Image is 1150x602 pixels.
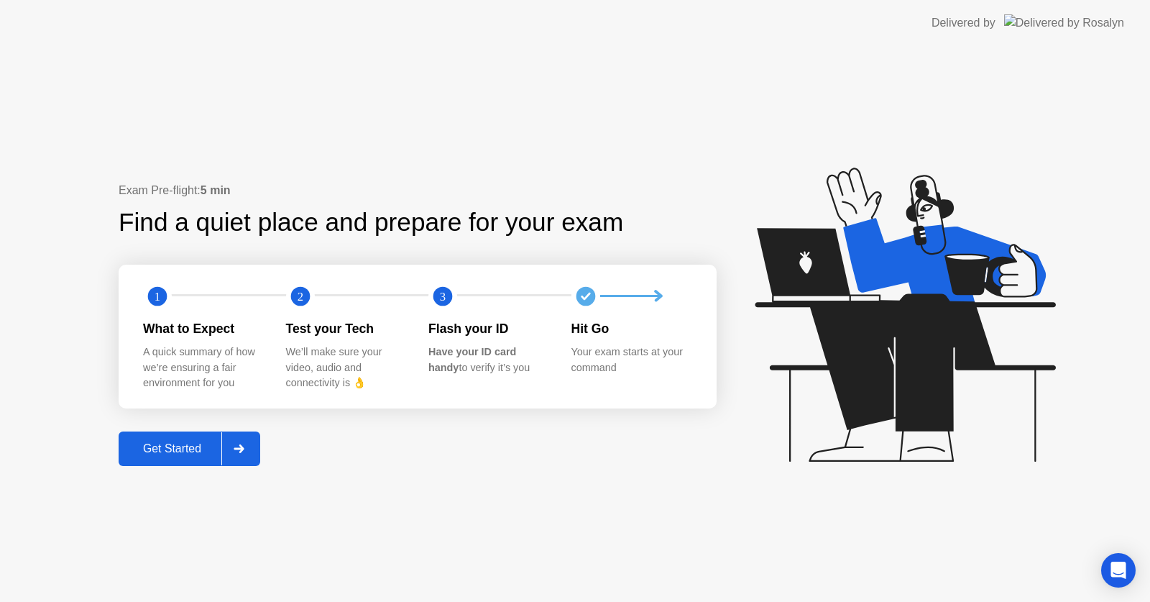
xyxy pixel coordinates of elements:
div: Flash your ID [428,319,548,338]
text: 1 [155,289,160,303]
text: 3 [440,289,446,303]
div: What to Expect [143,319,263,338]
div: Get Started [123,442,221,455]
div: We’ll make sure your video, audio and connectivity is 👌 [286,345,406,391]
img: Delivered by Rosalyn [1004,14,1124,31]
div: Your exam starts at your command [571,345,691,375]
div: A quick summary of how we’re ensuring a fair environment for you [143,345,263,391]
button: Get Started [119,432,260,466]
div: Test your Tech [286,319,406,338]
div: Open Intercom Messenger [1101,553,1136,588]
b: 5 min [201,184,231,196]
text: 2 [297,289,303,303]
div: Find a quiet place and prepare for your exam [119,204,625,242]
div: Delivered by [931,14,995,32]
div: Exam Pre-flight: [119,182,717,199]
b: Have your ID card handy [428,346,516,373]
div: Hit Go [571,319,691,338]
div: to verify it’s you [428,345,548,375]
